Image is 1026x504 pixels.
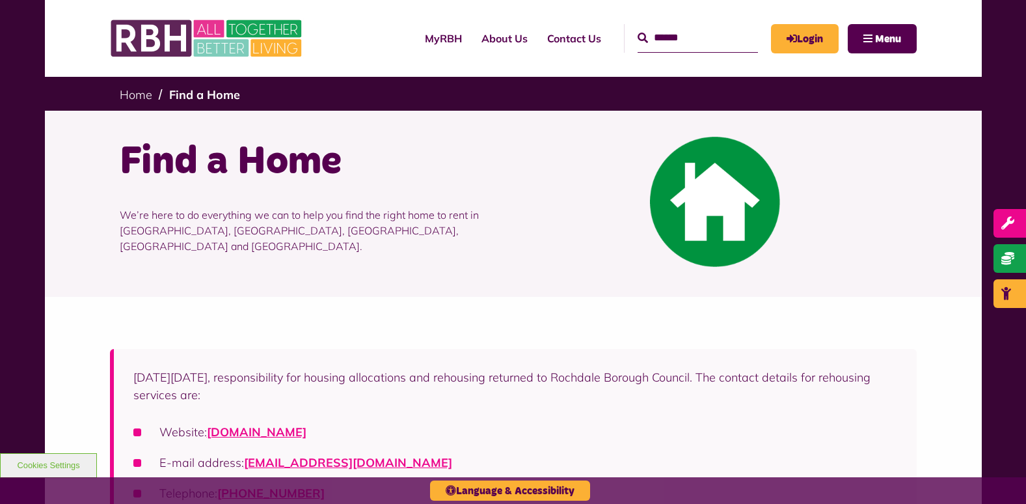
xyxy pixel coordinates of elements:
[848,24,917,53] button: Navigation
[244,455,452,470] a: [EMAIL_ADDRESS][DOMAIN_NAME]
[415,21,472,56] a: MyRBH
[120,188,504,273] p: We’re here to do everything we can to help you find the right home to rent in [GEOGRAPHIC_DATA], ...
[169,87,240,102] a: Find a Home
[537,21,611,56] a: Contact Us
[133,369,897,404] p: [DATE][DATE], responsibility for housing allocations and rehousing returned to Rochdale Borough C...
[472,21,537,56] a: About Us
[110,13,305,64] img: RBH
[207,425,306,440] a: [DOMAIN_NAME]
[120,87,152,102] a: Home
[430,481,590,501] button: Language & Accessibility
[120,137,504,188] h1: Find a Home
[771,24,839,53] a: MyRBH
[133,454,897,471] li: E-mail address:
[650,137,780,267] img: Find A Home
[875,34,901,44] span: Menu
[133,423,897,441] li: Website:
